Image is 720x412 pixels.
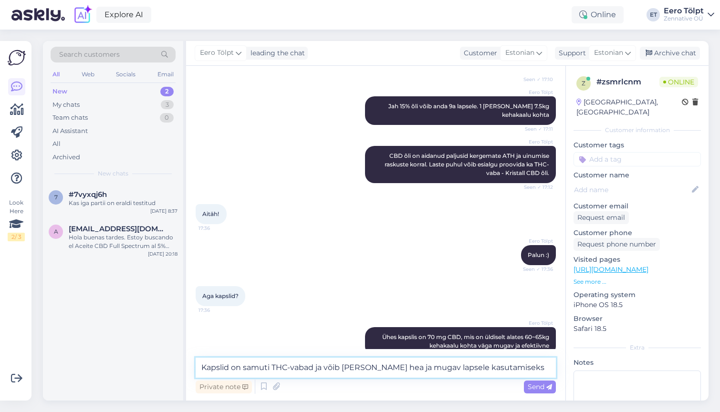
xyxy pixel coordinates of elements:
p: Browser [574,314,701,324]
div: Support [555,48,586,58]
div: leading the chat [247,48,305,58]
div: Zennative OÜ [664,15,704,22]
span: z [582,80,585,87]
div: Archive chat [640,47,700,60]
span: Eero Tölpt [517,319,553,327]
div: Eero Tölpt [664,7,704,15]
a: Explore AI [96,7,151,23]
span: Aitäh! [202,210,219,217]
span: Search customers [59,50,120,60]
p: Customer email [574,201,701,211]
span: Aga kapslid? [202,292,239,299]
span: Seen ✓ 17:12 [517,184,553,191]
p: Operating system [574,290,701,300]
span: Palun :) [528,251,549,258]
div: # zsmrlcnm [596,76,659,88]
input: Add a tag [574,152,701,166]
img: explore-ai [73,5,93,25]
p: Notes [574,358,701,368]
p: Safari 18.5 [574,324,701,334]
input: Add name [574,185,690,195]
p: Visited pages [574,255,701,265]
span: 7 [54,194,58,201]
p: Customer tags [574,140,701,150]
span: 17:36 [198,307,234,314]
div: Customer [460,48,497,58]
span: Seen ✓ 17:36 [517,266,553,273]
div: All [51,68,62,81]
div: [DATE] 8:37 [150,207,177,215]
div: New [52,87,67,96]
div: ET [647,8,660,21]
div: Customer information [574,126,701,134]
div: 2 / 3 [8,233,25,241]
span: andrea_110471@hotmail.com [69,225,168,233]
div: 3 [161,100,174,110]
span: Estonian [505,48,534,58]
span: Eero Tölpt [517,138,553,145]
span: Eero Tölpt [517,89,553,96]
p: See more ... [574,278,701,286]
div: [GEOGRAPHIC_DATA], [GEOGRAPHIC_DATA] [576,97,682,117]
a: Eero TölptZennative OÜ [664,7,714,22]
div: Hola buenas tardes. Estoy buscando el Aceite CBD Full Spectrum al 5% para uso veterinario. [69,233,177,250]
div: Archived [52,153,80,162]
span: Estonian [594,48,623,58]
img: Askly Logo [8,49,26,67]
a: [URL][DOMAIN_NAME] [574,265,648,274]
span: Eero Tölpt [517,237,553,245]
div: My chats [52,100,80,110]
p: Customer name [574,170,701,180]
span: New chats [98,169,128,178]
textarea: Kapslid on samuti THC-vabad ja võib [PERSON_NAME] hea ja mugav lapsele kasutamiseks [196,358,556,378]
span: 17:36 [198,225,234,232]
div: Email [156,68,176,81]
div: Team chats [52,113,88,123]
span: Seen ✓ 17:10 [517,76,553,83]
span: CBD õli on aidanud paljusid kergemate ATH ja uinumise raskuste korral. Laste puhul võib esialgu p... [385,152,551,176]
div: Request email [574,211,629,224]
div: 2 [160,87,174,96]
span: Seen ✓ 17:11 [517,125,553,133]
div: Socials [114,68,137,81]
p: Customer phone [574,228,701,238]
span: Eero Tölpt [200,48,234,58]
div: Request phone number [574,238,660,251]
span: Online [659,77,698,87]
div: [DATE] 20:18 [148,250,177,257]
span: Ühes kapslis on 70 mg CBD, mis on üldiselt alates 60~65kg kehakaalu kohta väga mugav ja efektiivne [382,333,551,349]
span: a [54,228,58,235]
div: Look Here [8,198,25,241]
div: AI Assistant [52,126,88,136]
span: Jah 15% õli võib anda 9a lapsele. 1 [PERSON_NAME] 7.5kg kehakaalu kohta [388,103,551,118]
div: Kas iga partii on eraldi testitud [69,199,177,207]
div: Extra [574,343,701,352]
div: Private note [196,381,252,393]
p: iPhone OS 18.5 [574,300,701,310]
span: #7vyxqj6h [69,190,107,199]
div: 0 [160,113,174,123]
div: Web [80,68,96,81]
div: Online [572,6,624,23]
span: Send [528,382,552,391]
div: All [52,139,61,149]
